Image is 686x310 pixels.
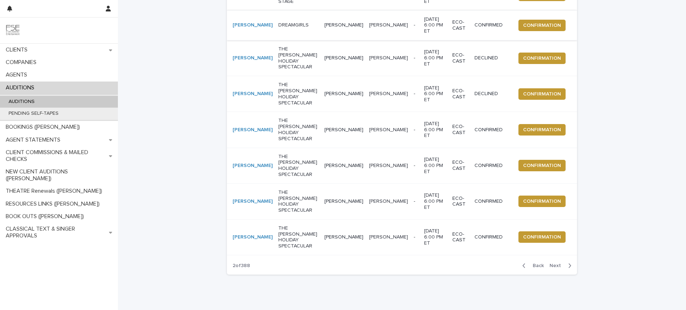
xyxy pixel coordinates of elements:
[3,46,33,53] p: CLIENTS
[424,85,447,103] p: [DATE] 6:00 PM ET
[369,21,409,28] p: [PERSON_NAME]
[233,127,273,133] a: [PERSON_NAME]
[523,162,561,169] span: CONFIRMATION
[528,263,544,268] span: Back
[278,22,319,28] p: DREAMGIRLS
[547,262,577,269] button: Next
[523,22,561,29] span: CONFIRMATION
[3,149,109,163] p: CLIENT COMMISSIONS & MAILED CHECKS
[452,124,469,136] p: ECO-CAST
[452,19,469,31] p: ECO-CAST
[474,22,510,28] p: CONFIRMED
[523,90,561,98] span: CONFIRMATION
[474,198,510,205] p: CONFIRMED
[278,190,319,213] p: THE [PERSON_NAME] HOLIDAY SPECTACULAR
[324,91,363,97] p: [PERSON_NAME]
[517,262,547,269] button: Back
[3,124,86,131] p: BOOKINGS ([PERSON_NAME])
[474,55,510,61] p: DECLINED
[550,263,565,268] span: Next
[278,82,319,106] p: THE [PERSON_NAME] HOLIDAY SPECTACULAR
[324,163,363,169] p: [PERSON_NAME]
[414,234,418,240] p: -
[414,198,418,205] p: -
[424,192,447,210] p: [DATE] 6:00 PM ET
[227,40,577,76] tr: [PERSON_NAME] THE [PERSON_NAME] HOLIDAY SPECTACULAR[PERSON_NAME][PERSON_NAME][PERSON_NAME] -[DATE...
[474,234,510,240] p: CONFIRMED
[518,231,566,243] button: CONFIRMATION
[474,163,510,169] p: CONFIRMED
[278,154,319,178] p: THE [PERSON_NAME] HOLIDAY SPECTACULAR
[227,183,577,219] tr: [PERSON_NAME] THE [PERSON_NAME] HOLIDAY SPECTACULAR[PERSON_NAME][PERSON_NAME][PERSON_NAME] -[DATE...
[324,234,363,240] p: [PERSON_NAME]
[518,53,566,64] button: CONFIRMATION
[369,126,409,133] p: RANDY ANDYS
[424,121,447,139] p: [DATE] 6:00 PM ET
[278,225,319,249] p: THE [PERSON_NAME] HOLIDAY SPECTACULAR
[3,110,64,117] p: PENDING SELF-TAPES
[424,157,447,174] p: [DATE] 6:00 PM ET
[369,233,409,240] p: RANDY ANDYS
[474,127,510,133] p: CONFIRMED
[3,72,33,78] p: AGENTS
[227,257,256,275] p: 2 of 388
[424,49,447,67] p: [DATE] 6:00 PM ET
[518,160,566,171] button: CONFIRMATION
[369,89,409,97] p: RANDY ANDYS
[518,88,566,100] button: CONFIRMATION
[324,127,363,133] p: [PERSON_NAME]
[424,16,447,34] p: [DATE] 6:00 PM ET
[3,84,40,91] p: AUDITIONS
[278,118,319,142] p: THE [PERSON_NAME] HOLIDAY SPECTACULAR
[233,163,273,169] a: [PERSON_NAME]
[3,188,108,195] p: THEATRE Renewals ([PERSON_NAME])
[3,137,66,143] p: AGENT STATEMENTS
[523,126,561,133] span: CONFIRMATION
[233,91,273,97] a: [PERSON_NAME]
[233,55,273,61] a: [PERSON_NAME]
[227,76,577,112] tr: [PERSON_NAME] THE [PERSON_NAME] HOLIDAY SPECTACULAR[PERSON_NAME][PERSON_NAME][PERSON_NAME] -[DATE...
[414,91,418,97] p: -
[474,91,510,97] p: DECLINED
[3,59,42,66] p: COMPANIES
[414,163,418,169] p: -
[424,228,447,246] p: [DATE] 6:00 PM ET
[227,112,577,148] tr: [PERSON_NAME] THE [PERSON_NAME] HOLIDAY SPECTACULAR[PERSON_NAME][PERSON_NAME][PERSON_NAME] -[DATE...
[233,198,273,205] a: [PERSON_NAME]
[452,88,469,100] p: ECO-CAST
[414,127,418,133] p: -
[369,197,409,205] p: RANDY ANDYS
[233,22,273,28] a: [PERSON_NAME]
[3,168,118,182] p: NEW CLIENT AUDITIONS ([PERSON_NAME])
[523,198,561,205] span: CONFIRMATION
[414,22,418,28] p: -
[324,55,363,61] p: [PERSON_NAME]
[518,124,566,136] button: CONFIRMATION
[518,20,566,31] button: CONFIRMATION
[518,196,566,207] button: CONFIRMATION
[3,201,105,207] p: RESOURCES LINKS ([PERSON_NAME])
[3,99,40,105] p: AUDITIONS
[414,55,418,61] p: -
[452,52,469,64] p: ECO-CAST
[523,55,561,62] span: CONFIRMATION
[3,213,90,220] p: BOOK OUTS ([PERSON_NAME])
[324,198,363,205] p: [PERSON_NAME]
[6,23,20,38] img: 9JgRvJ3ETPGCJDhvPVA5
[369,161,409,169] p: RANDY ANDYS
[452,159,469,172] p: ECO-CAST
[452,196,469,208] p: ECO-CAST
[324,22,363,28] p: [PERSON_NAME]
[278,46,319,70] p: THE [PERSON_NAME] HOLIDAY SPECTACULAR
[523,233,561,241] span: CONFIRMATION
[369,54,409,61] p: RANDY ANDYS
[452,231,469,243] p: ECO-CAST
[227,148,577,183] tr: [PERSON_NAME] THE [PERSON_NAME] HOLIDAY SPECTACULAR[PERSON_NAME][PERSON_NAME][PERSON_NAME] -[DATE...
[3,226,109,239] p: CLASSICAL TEXT & SINGER APPROVALS
[227,10,577,40] tr: [PERSON_NAME] DREAMGIRLS[PERSON_NAME][PERSON_NAME][PERSON_NAME] -[DATE] 6:00 PM ETECO-CASTCONFIRM...
[233,234,273,240] a: [PERSON_NAME]
[227,219,577,255] tr: [PERSON_NAME] THE [PERSON_NAME] HOLIDAY SPECTACULAR[PERSON_NAME][PERSON_NAME][PERSON_NAME] -[DATE...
